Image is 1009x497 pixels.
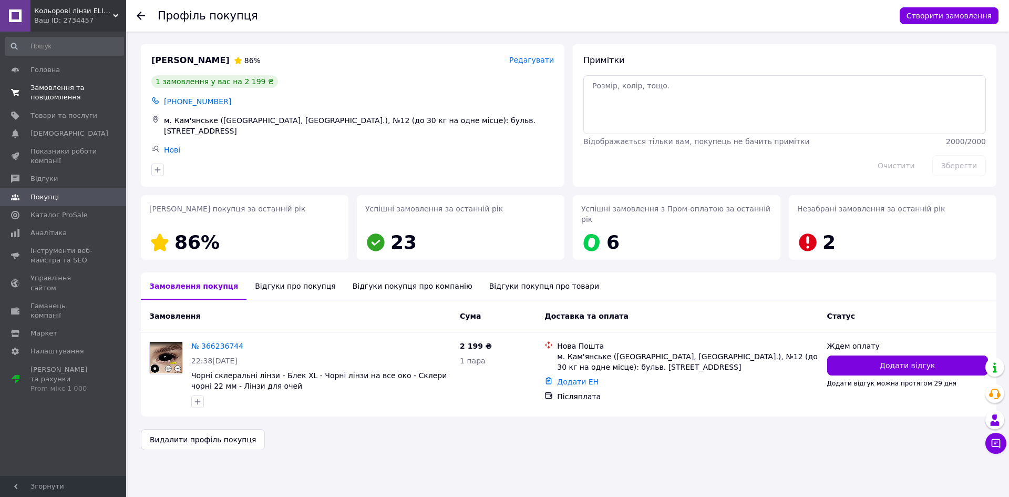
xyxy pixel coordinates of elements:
span: 86% [174,231,220,253]
span: Відображається тільки вам, покупець не бачить примітки [583,137,810,146]
span: 86% [244,56,261,65]
span: 2 [822,231,836,253]
div: Відгуки покупця про товари [481,272,608,300]
span: Головна [30,65,60,75]
span: Аналітика [30,228,67,238]
span: [PERSON_NAME] покупця за останній рік [149,205,305,213]
h1: Профіль покупця [158,9,258,22]
span: [PHONE_NUMBER] [164,97,231,106]
div: Нова Пошта [557,341,818,351]
a: № 366236744 [191,342,243,350]
div: м. Кам'янське ([GEOGRAPHIC_DATA], [GEOGRAPHIC_DATA].), №12 (до 30 кг на одне місце): бульв. [STRE... [162,113,556,138]
span: Гаманець компанії [30,301,97,320]
a: Нові [164,146,180,154]
span: Успішні замовлення з Пром-оплатою за останній рік [581,205,770,224]
span: 2 199 ₴ [460,342,492,350]
a: Фото товару [149,341,183,374]
span: [PERSON_NAME] [151,55,230,67]
span: [PERSON_NAME] та рахунки [30,365,97,394]
button: Видалити профіль покупця [141,429,265,450]
span: 23 [390,231,417,253]
span: Інструменти веб-майстра та SEO [30,246,97,265]
span: Управління сайтом [30,273,97,292]
a: Чорні склеральні лінзи - Блек XL - Чорні лінзи на все око - Склери чорні 22 мм - Лінзи для очей [191,371,447,390]
span: Додати відгук [880,360,935,371]
div: Prom мікс 1 000 [30,384,97,393]
div: Ваш ID: 2734457 [34,16,126,25]
button: Чат з покупцем [985,433,1006,454]
span: Налаштування [30,347,84,356]
span: Замовлення та повідомлення [30,83,97,102]
span: Каталог ProSale [30,210,87,220]
div: 1 замовлення у вас на 2 199 ₴ [151,75,278,88]
span: Відгуки [30,174,58,184]
span: 22:38[DATE] [191,357,238,365]
input: Пошук [5,37,124,56]
span: Кольорові лінзи ELITE Lens [34,6,113,16]
div: м. Кам'янське ([GEOGRAPHIC_DATA], [GEOGRAPHIC_DATA].), №12 (до 30 кг на одне місце): бульв. [STRE... [557,351,818,372]
span: Покупці [30,192,59,202]
span: Доставка та оплата [544,312,629,320]
span: Примітки [583,55,624,65]
div: Повернутися назад [137,11,145,21]
div: Відгуки про покупця [246,272,344,300]
img: Фото товару [150,342,182,373]
span: Товари та послуги [30,111,97,120]
div: Післяплата [557,391,818,402]
span: 1 пара [460,357,486,365]
span: Незабрані замовлення за останній рік [797,205,945,213]
span: 6 [606,231,620,253]
button: Додати відгук [827,356,988,376]
div: Ждем оплату [827,341,988,351]
span: Cума [460,312,481,320]
span: Замовлення [149,312,200,320]
span: 2000 / 2000 [946,137,986,146]
span: [DEMOGRAPHIC_DATA] [30,129,108,138]
span: Додати відгук можна протягом 29 дня [827,380,956,387]
span: Статус [827,312,855,320]
span: Успішні замовлення за останній рік [365,205,503,213]
span: Маркет [30,329,57,338]
div: Замовлення покупця [141,272,246,300]
div: Відгуки покупця про компанію [344,272,481,300]
span: Редагувати [509,56,554,64]
a: Додати ЕН [557,378,599,386]
button: Створити замовлення [900,7,998,24]
span: Показники роботи компанії [30,147,97,166]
